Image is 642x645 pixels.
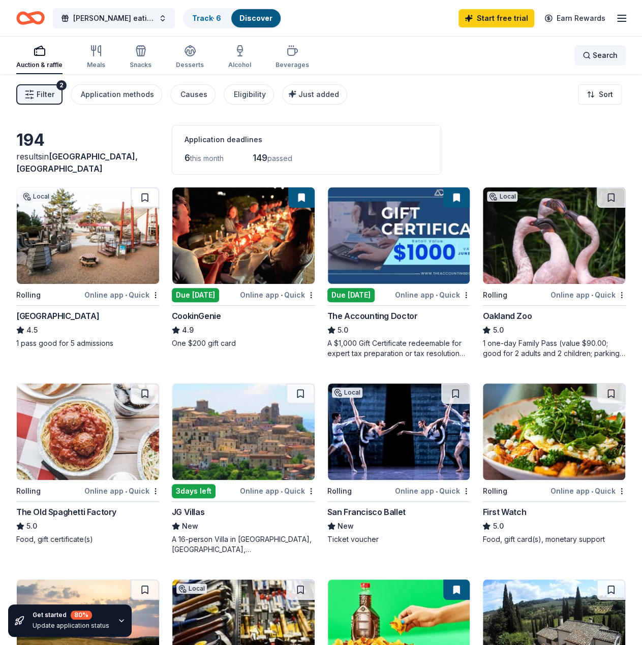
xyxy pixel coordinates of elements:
span: 5.0 [338,324,348,336]
span: passed [267,154,292,163]
div: Oakland Zoo [482,310,532,322]
span: [PERSON_NAME] eating contest 2 [73,12,155,24]
div: Auction & raffle [16,61,63,69]
span: • [125,291,127,299]
span: Just added [298,90,339,99]
div: First Watch [482,506,526,518]
a: Image for The Old Spaghetti FactoryRollingOnline app•QuickThe Old Spaghetti Factory5.0Food, gift ... [16,383,160,544]
div: Food, gift card(s), monetary support [482,534,626,544]
div: Ticket voucher [327,534,471,544]
div: The Old Spaghetti Factory [16,506,116,518]
img: Image for Bay Area Discovery Museum [17,187,159,284]
span: • [125,487,127,495]
div: Eligibility [234,88,266,101]
span: • [281,291,283,299]
div: The Accounting Doctor [327,310,418,322]
div: Due [DATE] [327,288,375,302]
a: Image for Oakland ZooLocalRollingOnline app•QuickOakland Zoo5.01 one-day Family Pass (value $90.0... [482,187,626,359]
span: • [436,487,438,495]
div: Rolling [327,485,352,497]
div: Online app Quick [395,288,470,301]
button: [PERSON_NAME] eating contest 2 [53,8,175,28]
img: Image for First Watch [483,383,625,480]
div: [GEOGRAPHIC_DATA] [16,310,99,322]
div: Causes [180,88,207,101]
div: Local [487,191,517,202]
div: Local [332,388,362,398]
div: Online app Quick [240,288,315,301]
img: Image for Oakland Zoo [483,187,625,284]
span: New [182,520,198,532]
span: 6 [185,152,190,163]
div: JG Villas [172,506,204,518]
span: Search [593,49,618,61]
div: Online app Quick [84,485,160,497]
div: 2 [56,80,67,90]
a: Image for The Accounting DoctorDue [DATE]Online app•QuickThe Accounting Doctor5.0A $1,000 Gift Ce... [327,187,471,359]
img: Image for The Accounting Doctor [328,187,470,284]
div: Meals [87,61,105,69]
div: One $200 gift card [172,338,315,348]
button: Sort [578,84,622,105]
img: Image for CookinGenie [172,187,315,284]
span: New [338,520,354,532]
span: • [281,487,283,495]
div: Get started [33,610,109,620]
a: Start free trial [458,9,534,27]
a: Image for Bay Area Discovery MuseumLocalRollingOnline app•Quick[GEOGRAPHIC_DATA]4.51 pass good fo... [16,187,160,348]
div: Beverages [276,61,309,69]
div: Alcohol [228,61,251,69]
img: Image for The Old Spaghetti Factory [17,383,159,480]
a: Discover [239,14,272,22]
button: Causes [170,84,216,105]
button: Search [574,45,626,66]
div: 1 one-day Family Pass (value $90.00; good for 2 adults and 2 children; parking is included) [482,338,626,359]
div: Snacks [130,61,151,69]
a: Image for CookinGenieDue [DATE]Online app•QuickCookinGenie4.9One $200 gift card [172,187,315,348]
div: Online app Quick [551,485,626,497]
span: • [591,487,593,495]
span: [GEOGRAPHIC_DATA], [GEOGRAPHIC_DATA] [16,151,138,174]
div: Desserts [176,61,204,69]
button: Desserts [176,41,204,74]
div: Local [176,584,207,594]
span: 4.5 [26,324,38,336]
span: • [591,291,593,299]
a: Home [16,6,45,30]
div: Rolling [16,289,41,301]
div: A 16-person Villa in [GEOGRAPHIC_DATA], [GEOGRAPHIC_DATA], [GEOGRAPHIC_DATA] for 7days/6nights (R... [172,534,315,555]
button: Snacks [130,41,151,74]
div: results [16,150,160,175]
div: San Francisco Ballet [327,506,406,518]
div: 3 days left [172,484,216,498]
div: Online app Quick [240,485,315,497]
a: Image for First WatchRollingOnline app•QuickFirst Watch5.0Food, gift card(s), monetary support [482,383,626,544]
div: Application methods [81,88,154,101]
div: Food, gift certificate(s) [16,534,160,544]
div: Local [21,191,51,202]
div: Rolling [482,485,507,497]
span: Filter [37,88,54,101]
span: • [436,291,438,299]
span: in [16,151,138,174]
span: 5.0 [493,324,503,336]
div: Rolling [482,289,507,301]
img: Image for JG Villas [172,383,315,480]
div: Online app Quick [395,485,470,497]
a: Image for JG Villas3days leftOnline app•QuickJG VillasNewA 16-person Villa in [GEOGRAPHIC_DATA], ... [172,383,315,555]
button: Application methods [71,84,162,105]
button: Meals [87,41,105,74]
button: Auction & raffle [16,41,63,74]
div: Online app Quick [551,288,626,301]
div: Due [DATE] [172,288,219,302]
a: Earn Rewards [538,9,612,27]
a: Track· 6 [192,14,221,22]
a: Image for San Francisco BalletLocalRollingOnline app•QuickSan Francisco BalletNewTicket voucher [327,383,471,544]
div: CookinGenie [172,310,221,322]
div: 194 [16,130,160,150]
button: Eligibility [224,84,274,105]
img: Image for San Francisco Ballet [328,383,470,480]
span: Sort [599,88,613,101]
button: Alcohol [228,41,251,74]
div: 1 pass good for 5 admissions [16,338,160,348]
